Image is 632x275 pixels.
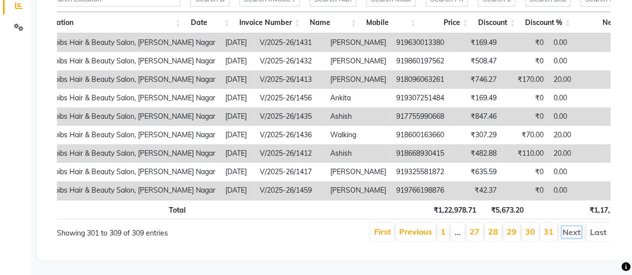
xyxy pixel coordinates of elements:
[325,89,391,107] td: Ankita
[549,163,604,181] td: 0.00
[391,144,449,163] td: 918668930415
[449,144,502,163] td: ₹482.88
[449,163,502,181] td: ₹635.59
[325,163,391,181] td: [PERSON_NAME]
[449,181,502,200] td: ₹42.37
[40,52,220,70] td: Habibs Hair & Beauty Salon, [PERSON_NAME] Nagar
[325,52,391,70] td: [PERSON_NAME]
[255,163,325,181] td: V/2025-26/1417
[40,107,220,126] td: Habibs Hair & Beauty Salon, [PERSON_NAME] Nagar
[391,107,449,126] td: 917755990668
[428,200,481,219] th: ₹1,22,978.71
[255,181,325,200] td: V/2025-26/1459
[488,227,498,237] a: 28
[40,126,220,144] td: Habibs Hair & Beauty Salon, [PERSON_NAME] Nagar
[481,200,529,219] th: ₹5,673.20
[391,52,449,70] td: 919860197562
[325,181,391,200] td: [PERSON_NAME]
[421,12,473,33] th: Price: activate to sort column ascending
[255,89,325,107] td: V/2025-26/1456
[325,107,391,126] td: Ashish
[220,70,255,89] td: [DATE]
[399,227,432,237] a: Previous
[449,70,502,89] td: ₹746.27
[502,89,549,107] td: ₹0
[502,144,549,163] td: ₹110.00
[255,33,325,52] td: V/2025-26/1431
[325,126,391,144] td: Walking
[220,126,255,144] td: [DATE]
[549,126,604,144] td: 20.00
[325,70,391,89] td: [PERSON_NAME]
[255,107,325,126] td: V/2025-26/1435
[305,12,361,33] th: Name: activate to sort column ascending
[220,181,255,200] td: [DATE]
[549,144,604,163] td: 20.00
[220,163,255,181] td: [DATE]
[40,163,220,181] td: Habibs Hair & Beauty Salon, [PERSON_NAME] Nagar
[502,70,549,89] td: ₹170.00
[449,126,502,144] td: ₹307.29
[220,52,255,70] td: [DATE]
[449,107,502,126] td: ₹847.46
[255,144,325,163] td: V/2025-26/1412
[525,227,535,237] a: 30
[220,33,255,52] td: [DATE]
[391,181,449,200] td: 919766198876
[255,70,325,89] td: V/2025-26/1413
[576,12,628,33] th: Net: activate to sort column ascending
[40,33,220,52] td: Habibs Hair & Beauty Salon, [PERSON_NAME] Nagar
[220,89,255,107] td: [DATE]
[449,33,502,52] td: ₹169.49
[502,163,549,181] td: ₹0
[40,70,220,89] td: Habibs Hair & Beauty Salon, [PERSON_NAME] Nagar
[502,52,549,70] td: ₹0
[549,181,604,200] td: 0.00
[234,12,305,33] th: Invoice Number: activate to sort column ascending
[40,144,220,163] td: Habibs Hair & Beauty Salon, [PERSON_NAME] Nagar
[520,12,576,33] th: Discount %: activate to sort column ascending
[502,181,549,200] td: ₹0
[449,52,502,70] td: ₹508.47
[391,163,449,181] td: 919325581872
[374,227,391,237] a: First
[549,89,604,107] td: 0.00
[40,200,191,219] th: Total
[220,144,255,163] td: [DATE]
[549,52,604,70] td: 0.00
[255,126,325,144] td: V/2025-26/1436
[549,33,604,52] td: 0.00
[255,52,325,70] td: V/2025-26/1432
[549,107,604,126] td: 0.00
[502,33,549,52] td: ₹0
[391,70,449,89] td: 918096063261
[220,107,255,126] td: [DATE]
[391,33,449,52] td: 919630013380
[391,89,449,107] td: 919307251484
[40,89,220,107] td: Habibs Hair & Beauty Salon, [PERSON_NAME] Nagar
[502,107,549,126] td: ₹0
[441,227,446,237] a: 1
[449,89,502,107] td: ₹169.49
[549,70,604,89] td: 20.00
[502,126,549,144] td: ₹70.00
[325,33,391,52] td: [PERSON_NAME]
[325,144,391,163] td: Ashish
[361,12,421,33] th: Mobile: activate to sort column ascending
[391,126,449,144] td: 918600163660
[507,227,517,237] a: 29
[40,12,185,33] th: Location: activate to sort column ascending
[544,227,554,237] a: 31
[470,227,480,237] a: 27
[185,12,234,33] th: Date: activate to sort column ascending
[40,181,220,200] td: Habibs Hair & Beauty Salon, [PERSON_NAME] Nagar
[473,12,520,33] th: Discount: activate to sort column ascending
[57,222,279,239] div: Showing 301 to 309 of 309 entries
